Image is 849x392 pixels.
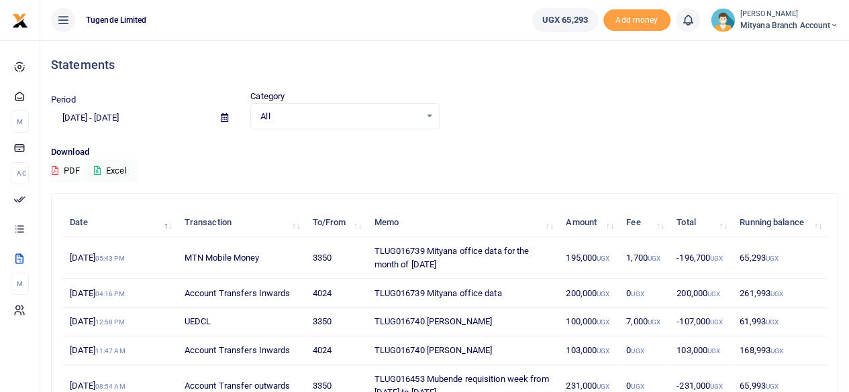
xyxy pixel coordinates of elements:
[766,383,779,390] small: UGX
[732,237,827,279] td: 65,293
[366,308,558,336] td: TLUG016740 [PERSON_NAME]
[603,14,670,24] a: Add money
[366,336,558,365] td: TLUG016740 [PERSON_NAME]
[177,237,305,279] td: MTN Mobile Money
[669,336,732,365] td: 103,000
[669,279,732,308] td: 200,000
[558,208,619,237] th: Amount: activate to sort column ascending
[62,208,177,237] th: Date: activate to sort column descending
[51,145,838,159] p: Download
[648,255,660,262] small: UGX
[710,318,723,326] small: UGX
[177,208,305,237] th: Transaction: activate to sort column ascending
[542,13,588,27] span: UGX 65,293
[597,347,609,354] small: UGX
[81,14,152,26] span: Tugende Limited
[740,19,838,31] span: Mityana Branch Account
[532,8,598,32] a: UGX 65,293
[83,159,138,182] button: Excel
[711,8,735,32] img: profile-user
[250,90,285,103] label: Category
[619,336,669,365] td: 0
[558,237,619,279] td: 195,000
[631,290,644,298] small: UGX
[597,290,609,298] small: UGX
[766,318,779,326] small: UGX
[366,208,558,237] th: Memo: activate to sort column ascending
[740,9,838,20] small: [PERSON_NAME]
[51,93,76,107] label: Period
[366,279,558,308] td: TLUG016739 Mityana office data
[619,308,669,336] td: 7,000
[305,208,366,237] th: To/From: activate to sort column ascending
[305,237,366,279] td: 3350
[305,308,366,336] td: 3350
[669,208,732,237] th: Total: activate to sort column ascending
[62,279,177,308] td: [DATE]
[631,383,644,390] small: UGX
[62,336,177,365] td: [DATE]
[711,8,838,32] a: profile-user [PERSON_NAME] Mityana Branch Account
[95,290,125,298] small: 04:16 PM
[631,347,644,354] small: UGX
[95,255,125,262] small: 05:43 PM
[62,237,177,279] td: [DATE]
[597,318,609,326] small: UGX
[366,237,558,279] td: TLUG016739 Mityana office data for the month of [DATE]
[305,336,366,365] td: 4024
[51,58,838,72] h4: Statements
[51,159,81,182] button: PDF
[619,208,669,237] th: Fee: activate to sort column ascending
[597,255,609,262] small: UGX
[177,336,305,365] td: Account Transfers Inwards
[619,237,669,279] td: 1,700
[707,347,720,354] small: UGX
[11,111,29,133] li: M
[710,255,723,262] small: UGX
[62,308,177,336] td: [DATE]
[51,107,210,129] input: select period
[95,347,126,354] small: 11:47 AM
[648,318,660,326] small: UGX
[732,308,827,336] td: 61,993
[12,15,28,25] a: logo-small logo-large logo-large
[766,255,779,262] small: UGX
[177,308,305,336] td: UEDCL
[770,347,783,354] small: UGX
[558,308,619,336] td: 100,000
[707,290,720,298] small: UGX
[619,279,669,308] td: 0
[669,308,732,336] td: -107,000
[558,279,619,308] td: 200,000
[177,279,305,308] td: Account Transfers Inwards
[603,9,670,31] li: Toup your wallet
[11,273,29,295] li: M
[732,279,827,308] td: 261,993
[558,336,619,365] td: 103,000
[603,9,670,31] span: Add money
[95,383,126,390] small: 08:54 AM
[95,318,125,326] small: 12:58 PM
[305,279,366,308] td: 4024
[710,383,723,390] small: UGX
[12,13,28,29] img: logo-small
[732,208,827,237] th: Running balance: activate to sort column ascending
[770,290,783,298] small: UGX
[11,162,29,184] li: Ac
[260,110,419,123] span: All
[732,336,827,365] td: 168,993
[597,383,609,390] small: UGX
[669,237,732,279] td: -196,700
[527,8,603,32] li: Wallet ballance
